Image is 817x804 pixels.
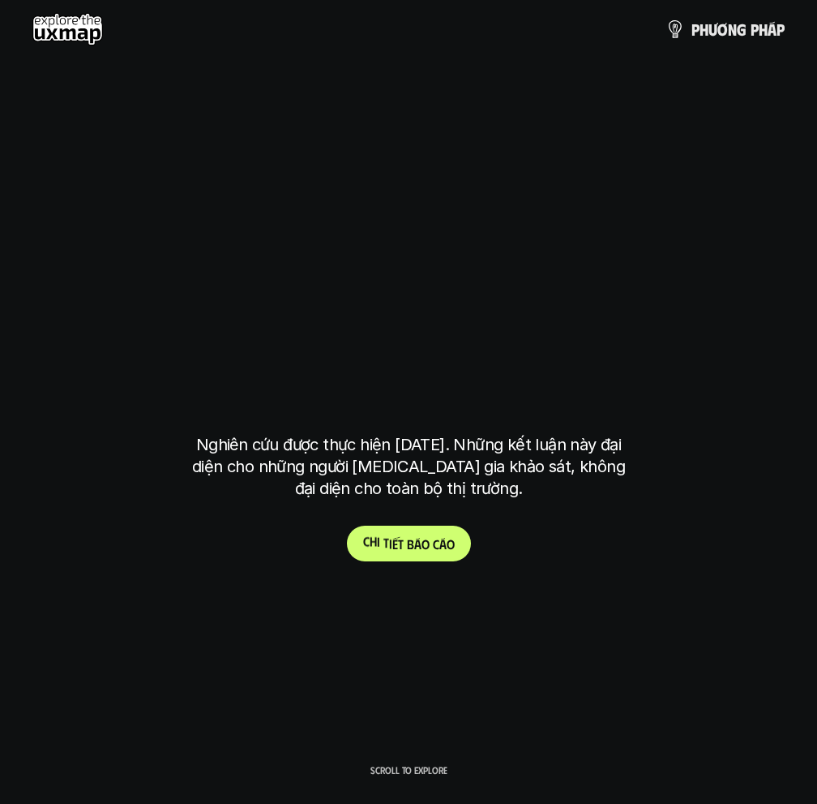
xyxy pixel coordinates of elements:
[439,536,447,552] span: á
[728,20,737,38] span: n
[433,536,439,552] span: c
[751,20,759,38] span: p
[717,20,728,38] span: ơ
[363,533,370,548] span: C
[370,764,447,776] p: Scroll to explore
[407,536,414,552] span: b
[353,247,476,265] h6: Kết quả nghiên cứu
[347,526,471,561] a: Chitiếtbáocáo
[665,13,785,45] a: phươngpháp
[370,533,377,548] span: h
[768,20,776,38] span: á
[737,20,746,38] span: g
[212,376,604,422] h2: tại [GEOGRAPHIC_DATA]
[708,20,717,38] span: ư
[414,536,421,552] span: á
[208,281,608,327] h2: phạm vi công việc của
[383,535,389,550] span: t
[776,20,785,38] span: p
[759,20,768,38] span: h
[389,535,392,551] span: i
[377,533,380,548] span: i
[392,536,398,552] span: ế
[691,20,699,38] span: p
[447,536,455,552] span: o
[398,536,404,552] span: t
[421,536,430,552] span: o
[186,434,631,500] p: Nghiên cứu được thực hiện [DATE]. Những kết luận này đại diện cho những người [MEDICAL_DATA] gia ...
[699,20,708,38] span: h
